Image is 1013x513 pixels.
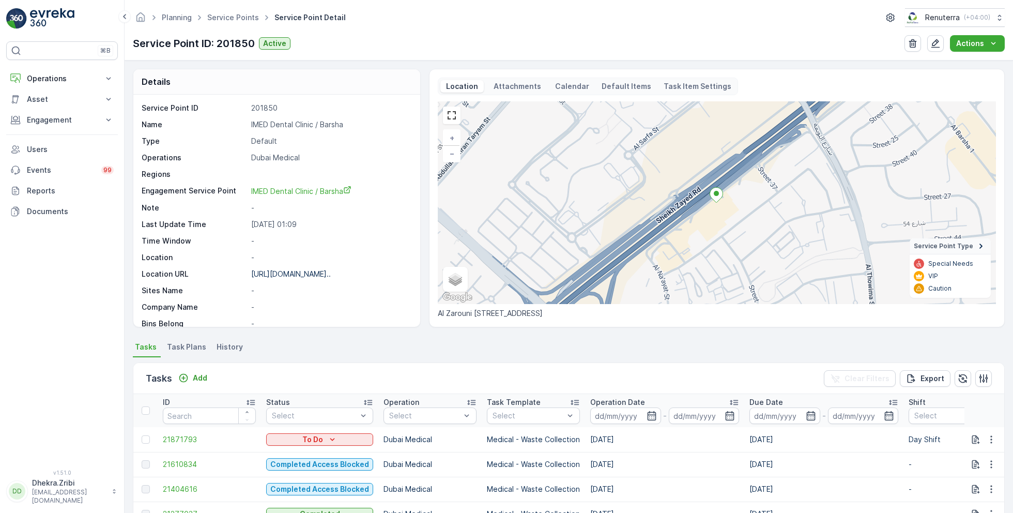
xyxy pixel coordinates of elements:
img: logo_light-DOdMpM7g.png [30,8,74,29]
p: Select [914,411,986,421]
input: dd/mm/yyyy [749,408,820,424]
p: Select [389,411,461,421]
a: IMED Dental Clinic / Barsha [251,186,409,197]
p: Service Point ID [142,103,247,113]
p: Regions [142,169,247,179]
button: Renuterra(+04:00) [905,8,1005,27]
p: Renuterra [925,12,960,23]
img: Screenshot_2024-07-26_at_13.33.01.png [905,12,921,23]
a: Layers [444,268,467,291]
p: Task Template [487,397,541,408]
span: IMED Dental Clinic / Barsha [251,187,351,195]
button: Actions [950,35,1005,52]
p: Reports [27,186,114,196]
p: Location URL [142,269,247,279]
p: Dhekra.Zribi [32,478,106,488]
div: Toggle Row Selected [142,460,150,469]
p: Add [193,373,207,383]
div: DD [9,483,25,500]
a: Zoom In [444,130,459,146]
td: [DATE] [744,427,903,452]
p: Engagement [27,115,97,125]
p: Default Items [602,81,651,92]
td: [DATE] [744,452,903,477]
p: Dubai Medical [383,459,477,470]
p: Dubai Medical [251,153,409,163]
img: logo [6,8,27,29]
a: 21404616 [163,484,256,494]
p: To Do [302,434,323,445]
button: Active [259,37,290,50]
a: Planning [162,13,192,22]
a: Service Points [207,13,259,22]
p: Actions [956,38,984,49]
span: + [450,133,454,142]
p: Attachments [492,81,543,92]
p: Service Point ID: 201850 [133,36,255,51]
button: DDDhekra.Zribi[EMAIL_ADDRESS][DOMAIN_NAME] [6,478,118,505]
p: Select [493,411,564,421]
summary: Service Point Type [910,238,991,254]
p: Export [920,373,944,384]
p: IMED Dental Clinic / Barsha [251,119,409,130]
p: Dubai Medical [383,484,477,494]
p: - [251,319,409,329]
p: ⌘B [100,47,111,55]
p: Operation Date [590,397,645,408]
p: 99 [103,166,112,174]
a: Homepage [135,16,146,24]
p: Al Zarouni [STREET_ADDRESS] [438,308,996,319]
p: Medical - Waste Collection [487,434,580,445]
p: Day Shift [909,434,1002,445]
p: Clear Filters [845,373,889,384]
span: 21871793 [163,434,256,445]
td: [DATE] [585,477,744,502]
a: Reports [6,180,118,201]
p: Events [27,165,95,175]
span: Task Plans [167,342,206,352]
div: Toggle Row Selected [142,485,150,493]
p: - [251,236,409,246]
p: Default [251,136,409,146]
p: [URL][DOMAIN_NAME].. [251,269,331,278]
p: - [909,459,1002,470]
span: History [217,342,243,352]
input: Search [163,408,256,424]
p: Engagement Service Point [142,186,247,197]
input: dd/mm/yyyy [669,408,740,424]
button: Completed Access Blocked [266,458,373,471]
button: Clear Filters [824,370,896,387]
p: Last Update Time [142,219,247,230]
p: Completed Access Blocked [270,459,369,470]
a: Events99 [6,160,118,180]
button: Operations [6,68,118,89]
p: Documents [27,206,114,217]
img: Google [440,291,474,304]
td: [DATE] [744,477,903,502]
p: Shift [909,397,926,408]
p: - [663,410,667,422]
div: Toggle Row Selected [142,435,150,444]
input: dd/mm/yyyy [828,408,899,424]
p: Caution [928,284,951,293]
p: Company Name [142,302,247,312]
p: Users [27,144,114,155]
p: Completed Access Blocked [270,484,369,494]
p: Tasks [146,371,172,386]
input: dd/mm/yyyy [590,408,661,424]
p: Operation [383,397,419,408]
p: [EMAIL_ADDRESS][DOMAIN_NAME] [32,488,106,505]
a: Zoom Out [444,146,459,161]
p: - [909,484,1002,494]
p: VIP [928,272,938,280]
a: Open this area in Google Maps (opens a new window) [440,291,474,304]
p: Status [266,397,290,408]
p: Location [444,81,480,92]
button: Completed Access Blocked [266,483,373,495]
a: Documents [6,201,118,222]
p: ID [163,397,170,408]
p: Type [142,136,247,146]
span: Service Point Type [914,242,973,250]
span: Tasks [135,342,157,352]
p: - [251,285,409,296]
